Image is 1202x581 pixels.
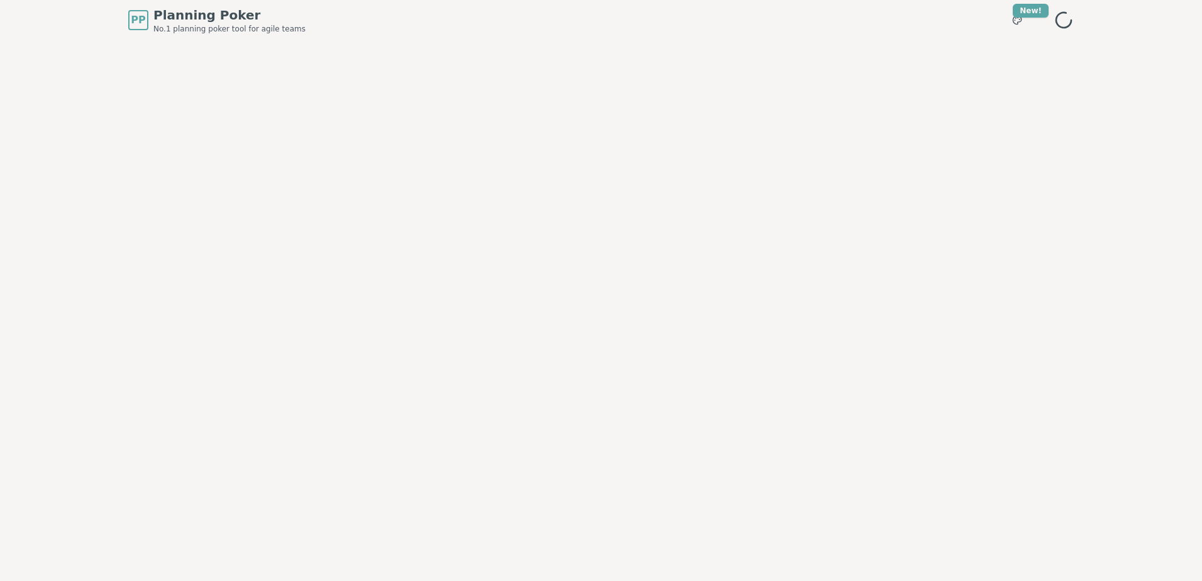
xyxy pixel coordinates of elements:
span: No.1 planning poker tool for agile teams [153,24,306,34]
div: New! [1013,4,1049,18]
span: PP [131,13,145,28]
span: Planning Poker [153,6,306,24]
a: PPPlanning PokerNo.1 planning poker tool for agile teams [128,6,306,34]
button: New! [1006,9,1028,31]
